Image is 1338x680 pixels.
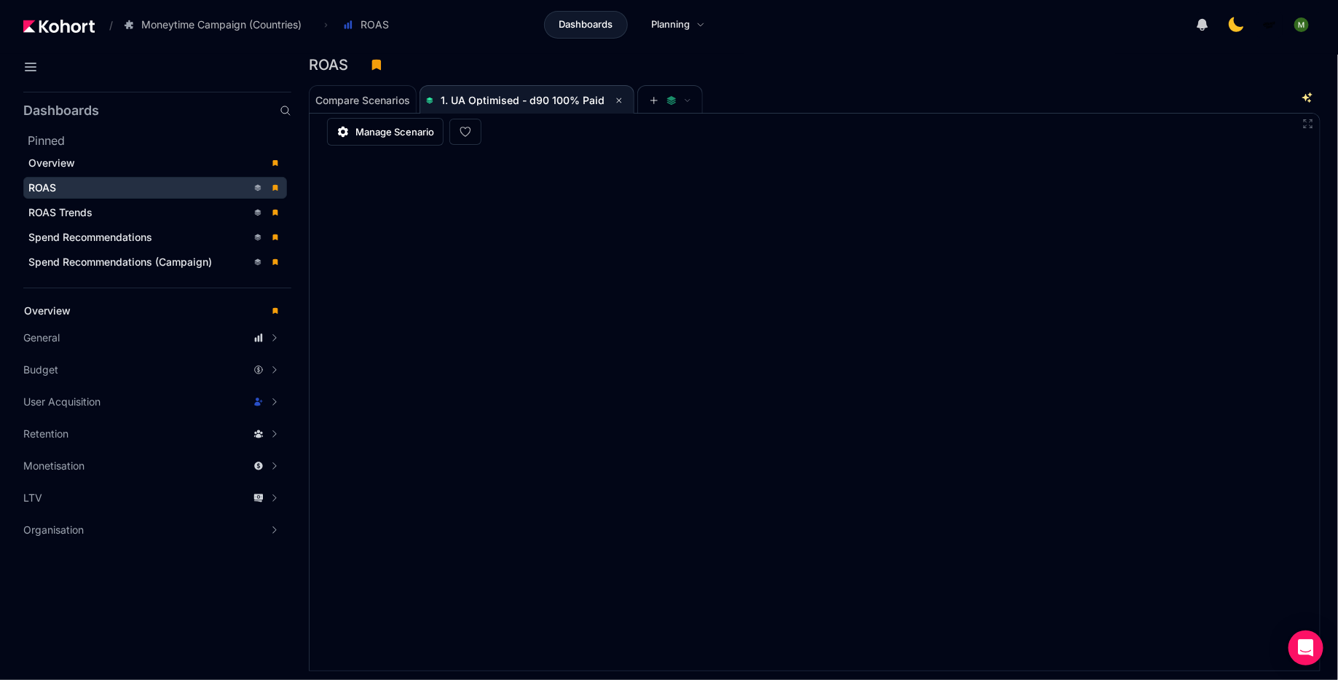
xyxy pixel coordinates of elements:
span: ROAS [28,181,56,194]
span: 1. UA Optimised - d90 100% Paid [441,94,605,106]
a: Dashboards [544,11,628,39]
button: ROAS [335,12,404,37]
span: ROAS [361,17,389,32]
a: Overview [23,152,287,174]
span: General [23,331,60,345]
h2: Pinned [28,132,291,149]
a: Manage Scenario [327,118,444,146]
a: Planning [637,11,720,39]
a: Spend Recommendations (Campaign) [23,251,287,273]
span: Organisation [23,523,84,537]
span: Monetisation [23,459,84,473]
h3: ROAS [309,58,357,72]
img: logo_MoneyTimeLogo_1_20250619094856634230.png [1262,17,1277,32]
span: Retention [23,427,68,441]
span: › [321,19,331,31]
span: Dashboards [559,17,613,32]
button: Moneytime Campaign (Countries) [116,12,317,37]
span: Budget [23,363,58,377]
span: LTV [23,491,42,505]
span: ROAS Trends [28,206,93,218]
div: Open Intercom Messenger [1288,630,1323,665]
span: Spend Recommendations [28,231,152,243]
a: Spend Recommendations [23,226,287,248]
span: / [98,17,113,33]
a: Overview [19,300,287,322]
a: ROAS [23,177,287,199]
img: Kohort logo [23,20,95,33]
span: Planning [652,17,690,32]
a: ROAS Trends [23,202,287,224]
span: Compare Scenarios [315,95,410,106]
span: Moneytime Campaign (Countries) [141,17,302,32]
span: Overview [28,157,75,169]
h2: Dashboards [23,104,99,117]
span: Spend Recommendations (Campaign) [28,256,212,268]
span: Overview [24,304,71,317]
button: Fullscreen [1302,118,1314,130]
span: User Acquisition [23,395,101,409]
span: Manage Scenario [355,124,434,139]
